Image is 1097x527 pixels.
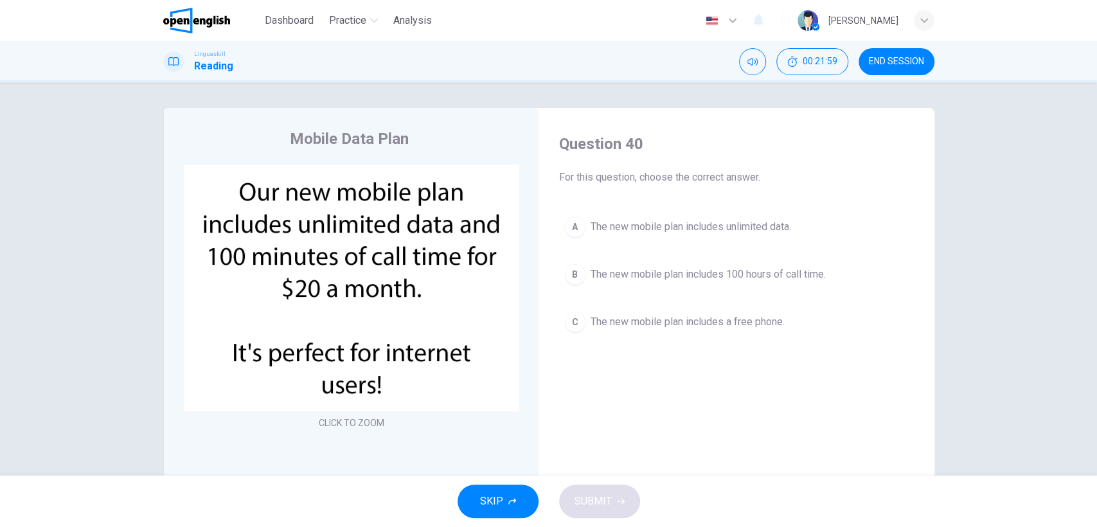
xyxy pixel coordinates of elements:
[480,492,503,510] span: SKIP
[591,314,785,330] span: The new mobile plan includes a free phone.
[388,9,437,32] button: Analysis
[194,49,226,58] span: Linguaskill
[869,57,924,67] span: END SESSION
[704,16,720,26] img: en
[828,13,898,28] div: [PERSON_NAME]
[559,211,914,243] button: AThe new mobile plan includes unlimited data.
[559,134,914,154] h4: Question 40
[559,258,914,290] button: BThe new mobile plan includes 100 hours of call time.
[393,13,432,28] span: Analysis
[559,306,914,338] button: CThe new mobile plan includes a free phone.
[798,10,818,31] img: Profile picture
[739,48,766,75] div: Mute
[591,219,791,235] span: The new mobile plan includes unlimited data.
[565,312,585,332] div: C
[591,267,826,282] span: The new mobile plan includes 100 hours of call time.
[163,8,231,33] img: OpenEnglish logo
[163,8,260,33] a: OpenEnglish logo
[260,9,319,32] button: Dashboard
[290,129,409,149] h4: Mobile Data Plan
[324,9,383,32] button: Practice
[314,414,389,432] button: CLICK TO ZOOM
[184,165,519,411] img: undefined
[803,57,837,67] span: 00:21:59
[859,48,934,75] button: END SESSION
[265,13,314,28] span: Dashboard
[194,58,233,74] h1: Reading
[458,485,539,518] button: SKIP
[776,48,848,75] button: 00:21:59
[565,217,585,237] div: A
[559,170,914,185] span: For this question, choose the correct answer.
[565,264,585,285] div: B
[776,48,848,75] div: Hide
[329,13,366,28] span: Practice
